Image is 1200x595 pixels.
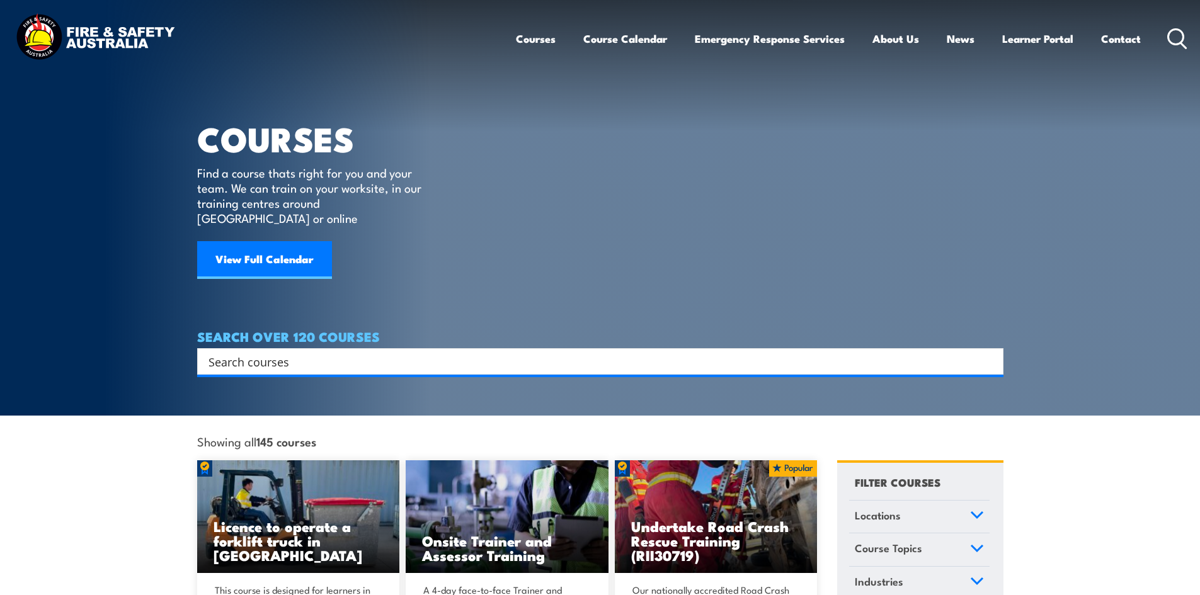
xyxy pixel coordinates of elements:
a: Contact [1101,22,1141,55]
input: Search input [209,352,976,371]
form: Search form [211,353,978,370]
h4: FILTER COURSES [855,473,940,490]
span: Course Topics [855,540,922,557]
a: Onsite Trainer and Assessor Training [406,460,609,574]
button: Search magnifier button [981,353,999,370]
img: Road Crash Rescue Training [615,460,818,574]
img: Licence to operate a forklift truck Training [197,460,400,574]
span: Locations [855,507,901,524]
h3: Licence to operate a forklift truck in [GEOGRAPHIC_DATA] [214,519,384,562]
strong: 145 courses [256,433,316,450]
a: Learner Portal [1002,22,1073,55]
a: View Full Calendar [197,241,332,279]
span: Showing all [197,434,316,448]
a: Course Calendar [583,22,667,55]
a: Licence to operate a forklift truck in [GEOGRAPHIC_DATA] [197,460,400,574]
h3: Onsite Trainer and Assessor Training [422,533,592,562]
a: Emergency Response Services [695,22,845,55]
h4: SEARCH OVER 120 COURSES [197,329,1003,343]
a: Courses [516,22,556,55]
h3: Undertake Road Crash Rescue Training (RII30719) [631,519,801,562]
img: Safety For Leaders [406,460,609,574]
a: Locations [849,501,990,533]
h1: COURSES [197,123,440,153]
a: Undertake Road Crash Rescue Training (RII30719) [615,460,818,574]
a: About Us [872,22,919,55]
p: Find a course thats right for you and your team. We can train on your worksite, in our training c... [197,165,427,225]
span: Industries [855,573,903,590]
a: Course Topics [849,533,990,566]
a: News [947,22,974,55]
